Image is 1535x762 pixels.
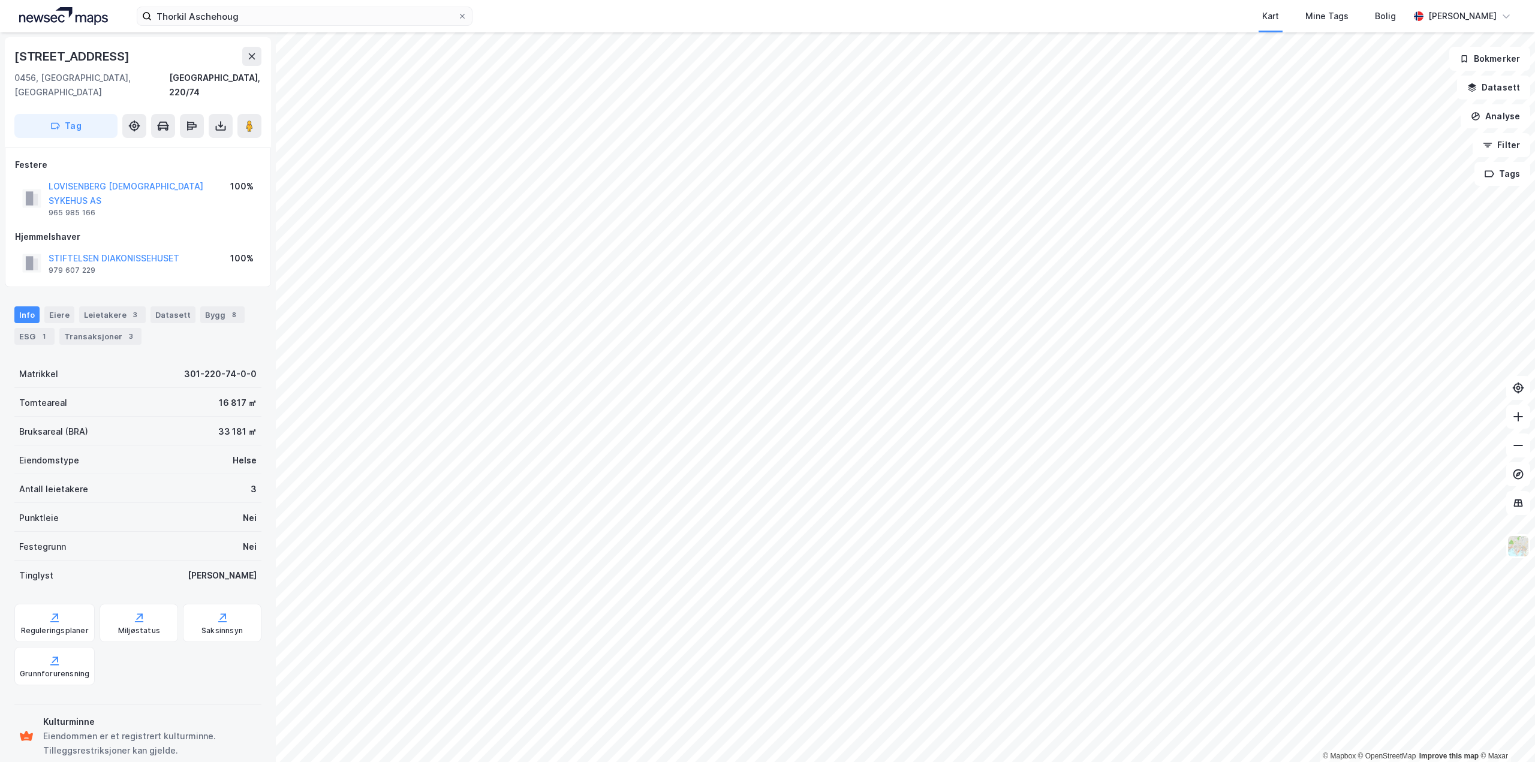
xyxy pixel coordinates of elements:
div: Helse [233,453,257,468]
div: Festere [15,158,261,172]
div: 965 985 166 [49,208,95,218]
div: Kontrollprogram for chat [1475,704,1535,762]
a: Improve this map [1419,752,1479,760]
div: Tinglyst [19,568,53,583]
div: Matrikkel [19,367,58,381]
button: Bokmerker [1449,47,1530,71]
div: Saksinnsyn [201,626,243,635]
button: Analyse [1461,104,1530,128]
div: Info [14,306,40,323]
div: Eiere [44,306,74,323]
div: 100% [230,251,254,266]
div: Eiendommen er et registrert kulturminne. Tilleggsrestriksjoner kan gjelde. [43,729,257,758]
div: Festegrunn [19,540,66,554]
div: 979 607 229 [49,266,95,275]
button: Tags [1474,162,1530,186]
div: Eiendomstype [19,453,79,468]
div: 3 [125,330,137,342]
div: Bruksareal (BRA) [19,424,88,439]
a: Mapbox [1323,752,1356,760]
iframe: Chat Widget [1475,704,1535,762]
div: 33 181 ㎡ [218,424,257,439]
div: Transaksjoner [59,328,142,345]
div: Datasett [151,306,195,323]
div: Hjemmelshaver [15,230,261,244]
div: Kart [1262,9,1279,23]
div: 0456, [GEOGRAPHIC_DATA], [GEOGRAPHIC_DATA] [14,71,169,100]
button: Tag [14,114,118,138]
div: 8 [228,309,240,321]
div: Reguleringsplaner [21,626,89,635]
div: Punktleie [19,511,59,525]
div: Kulturminne [43,715,257,729]
div: Bolig [1375,9,1396,23]
div: 100% [230,179,254,194]
a: OpenStreetMap [1358,752,1416,760]
div: 16 817 ㎡ [219,396,257,410]
div: Antall leietakere [19,482,88,496]
div: Nei [243,540,257,554]
div: 3 [251,482,257,496]
div: Nei [243,511,257,525]
div: Tomteareal [19,396,67,410]
button: Datasett [1457,76,1530,100]
img: Z [1507,535,1530,558]
img: logo.a4113a55bc3d86da70a041830d287a7e.svg [19,7,108,25]
div: Miljøstatus [118,626,160,635]
div: [STREET_ADDRESS] [14,47,132,66]
div: 1 [38,330,50,342]
div: Bygg [200,306,245,323]
div: [GEOGRAPHIC_DATA], 220/74 [169,71,261,100]
div: [PERSON_NAME] [1428,9,1497,23]
div: ESG [14,328,55,345]
div: Leietakere [79,306,146,323]
div: Grunnforurensning [20,669,89,679]
input: Søk på adresse, matrikkel, gårdeiere, leietakere eller personer [152,7,458,25]
div: [PERSON_NAME] [188,568,257,583]
div: 301-220-74-0-0 [184,367,257,381]
button: Filter [1473,133,1530,157]
div: 3 [129,309,141,321]
div: Mine Tags [1305,9,1349,23]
